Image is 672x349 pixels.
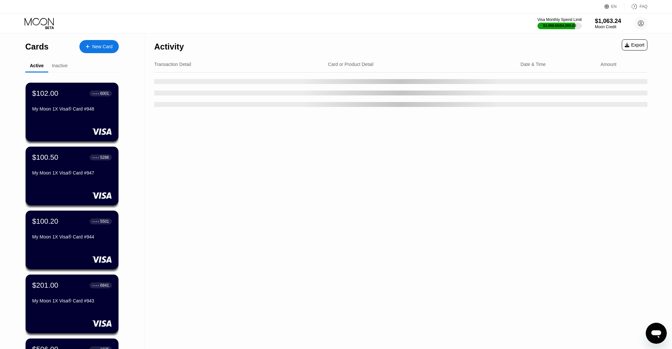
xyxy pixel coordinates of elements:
div: Moon Credit [595,25,621,29]
div: EN [611,4,617,9]
iframe: Button to launch messaging window, conversation in progress [646,323,667,344]
div: Amount [600,62,616,67]
div: EN [604,3,624,10]
div: $201.00 [32,281,58,290]
div: $100.50 [32,153,58,162]
div: Export [622,39,647,51]
div: Transaction Detail [154,62,191,67]
div: 5501 [100,219,109,224]
div: New Card [79,40,119,53]
div: Export [625,42,644,48]
div: $102.00● ● ● ●6001My Moon 1X Visa® Card #948 [26,83,118,141]
div: Active [30,63,44,68]
div: $100.20● ● ● ●5501My Moon 1X Visa® Card #944 [26,211,118,269]
div: FAQ [624,3,647,10]
div: ● ● ● ● [93,92,99,94]
div: Inactive [52,63,68,68]
div: Date & Time [520,62,546,67]
div: $1,063.24Moon Credit [595,18,621,29]
div: Visa Monthly Spend Limit [537,17,582,22]
div: $100.50● ● ● ●5286My Moon 1X Visa® Card #947 [26,147,118,205]
div: My Moon 1X Visa® Card #943 [32,298,112,303]
div: 5286 [100,155,109,160]
div: My Moon 1X Visa® Card #944 [32,234,112,239]
div: My Moon 1X Visa® Card #947 [32,170,112,175]
div: Visa Monthly Spend Limit$3,998.65/$4,000.00 [537,17,582,29]
div: $102.00 [32,89,58,98]
div: 6001 [100,91,109,96]
div: $100.20 [32,217,58,226]
div: ● ● ● ● [93,284,99,286]
div: FAQ [640,4,647,9]
div: New Card [92,44,113,50]
div: $201.00● ● ● ●6841My Moon 1X Visa® Card #943 [26,275,118,333]
div: My Moon 1X Visa® Card #948 [32,106,112,112]
div: Cards [25,42,49,51]
div: $3,998.65 / $4,000.00 [543,24,576,28]
div: ● ● ● ● [93,156,99,158]
div: ● ● ● ● [93,220,99,222]
div: $1,063.24 [595,18,621,25]
div: Card or Product Detail [328,62,374,67]
div: Activity [154,42,184,51]
div: 6841 [100,283,109,288]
